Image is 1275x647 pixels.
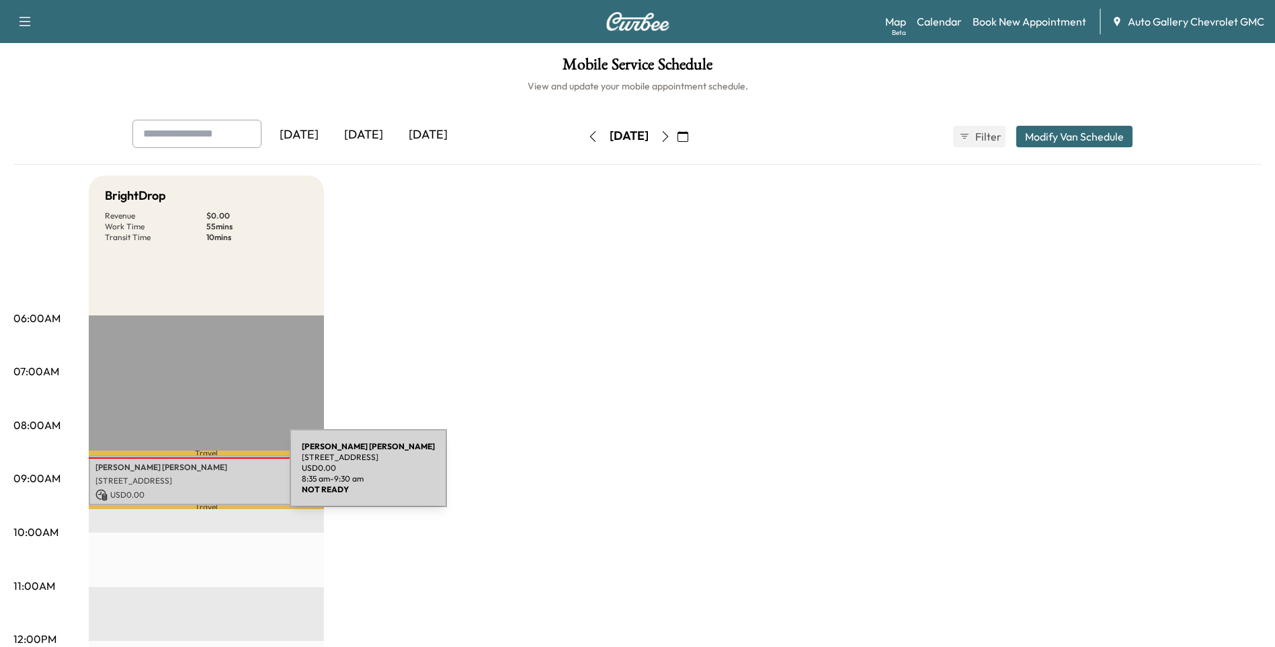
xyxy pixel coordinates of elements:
[302,441,435,451] b: [PERSON_NAME] [PERSON_NAME]
[13,524,58,540] p: 10:00AM
[89,451,324,455] p: Travel
[89,505,324,508] p: Travel
[105,232,206,243] p: Transit Time
[892,28,906,38] div: Beta
[13,363,59,379] p: 07:00AM
[396,120,460,151] div: [DATE]
[206,211,308,221] p: $ 0.00
[973,13,1086,30] a: Book New Appointment
[95,489,317,501] p: USD 0.00
[302,463,435,473] p: USD 0.00
[105,221,206,232] p: Work Time
[13,470,60,486] p: 09:00AM
[885,13,906,30] a: MapBeta
[206,232,308,243] p: 10 mins
[302,484,349,494] b: NOT READY
[13,79,1262,93] h6: View and update your mobile appointment schedule.
[610,128,649,145] div: [DATE]
[13,310,60,326] p: 06:00AM
[331,120,396,151] div: [DATE]
[302,452,435,463] p: [STREET_ADDRESS]
[13,631,56,647] p: 12:00PM
[302,473,435,484] p: 8:35 am - 9:30 am
[606,12,670,31] img: Curbee Logo
[105,186,166,205] h5: BrightDrop
[267,120,331,151] div: [DATE]
[95,462,317,473] p: [PERSON_NAME] [PERSON_NAME]
[953,126,1005,147] button: Filter
[13,56,1262,79] h1: Mobile Service Schedule
[1128,13,1264,30] span: Auto Gallery Chevrolet GMC
[13,417,60,433] p: 08:00AM
[13,578,55,594] p: 11:00AM
[95,475,317,486] p: [STREET_ADDRESS]
[206,221,308,232] p: 55 mins
[917,13,962,30] a: Calendar
[1016,126,1133,147] button: Modify Van Schedule
[975,128,999,145] span: Filter
[105,211,206,221] p: Revenue
[95,504,317,515] p: 8:35 am - 9:30 am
